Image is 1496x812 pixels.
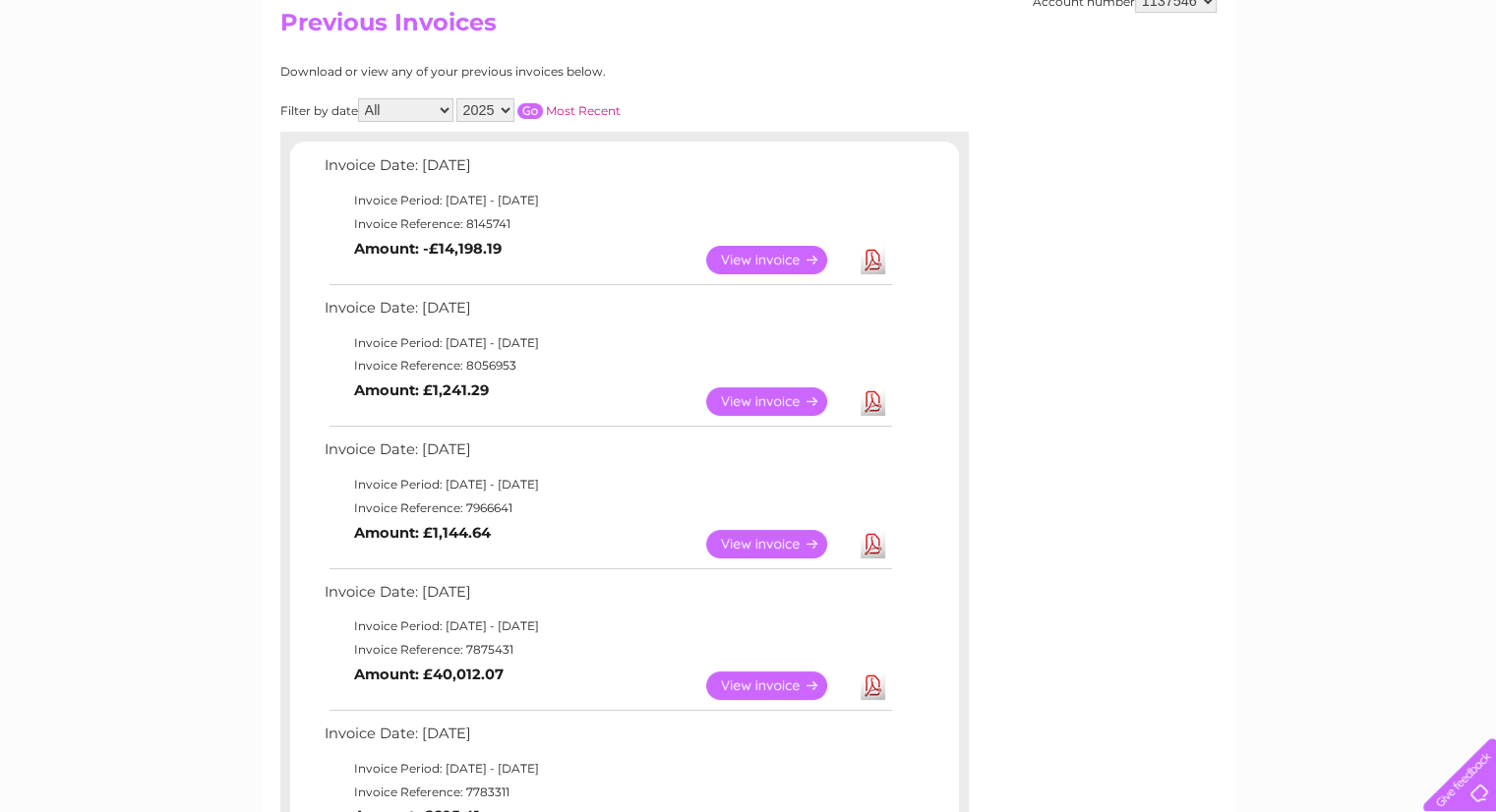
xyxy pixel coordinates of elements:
[1431,84,1477,98] a: Log out
[320,436,895,473] td: Invoice Date: [DATE]
[1365,84,1413,98] a: Contact
[1125,10,1261,34] a: 0333 014 3131
[1199,84,1242,98] a: Energy
[1254,84,1313,98] a: Telecoms
[320,354,895,377] td: Invoice Reference: 8056953
[320,579,895,615] td: Invoice Date: [DATE]
[52,51,152,111] img: logo.png
[861,530,885,558] a: Download
[706,387,851,416] a: View
[546,103,621,118] a: Most Recent
[706,671,851,700] a: View
[706,246,851,274] a: View
[861,246,885,274] a: Download
[280,9,1217,46] h2: Previous Invoices
[354,240,502,258] b: Amount: -£14,198.19
[354,524,491,542] b: Amount: £1,144.64
[320,496,895,520] td: Invoice Reference: 7966641
[280,65,797,79] div: Download or view any of your previous invoices below.
[1150,84,1187,98] a: Water
[1325,84,1353,98] a: Blog
[354,666,504,683] b: Amount: £40,012.07
[320,295,895,331] td: Invoice Date: [DATE]
[320,638,895,662] td: Invoice Reference: 7875431
[706,530,851,558] a: View
[320,781,895,804] td: Invoice Reference: 7783311
[320,721,895,757] td: Invoice Date: [DATE]
[320,614,895,638] td: Invoice Period: [DATE] - [DATE]
[320,152,895,189] td: Invoice Date: [DATE]
[280,98,797,122] div: Filter by date
[861,671,885,700] a: Download
[320,331,895,355] td: Invoice Period: [DATE] - [DATE]
[861,387,885,416] a: Download
[320,189,895,212] td: Invoice Period: [DATE] - [DATE]
[354,381,489,399] b: Amount: £1,241.29
[284,11,1214,95] div: Clear Business is a trading name of Verastar Limited (registered in [GEOGRAPHIC_DATA] No. 3667643...
[320,212,895,236] td: Invoice Reference: 8145741
[320,473,895,496] td: Invoice Period: [DATE] - [DATE]
[320,757,895,781] td: Invoice Period: [DATE] - [DATE]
